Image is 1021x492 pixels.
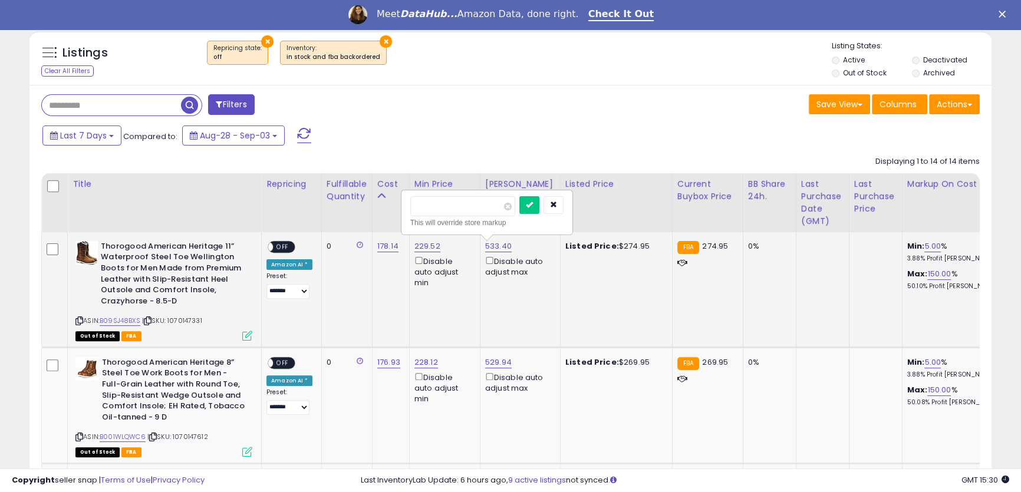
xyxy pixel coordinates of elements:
label: Active [843,55,865,65]
button: Save View [809,94,870,114]
p: Listing States: [832,41,992,52]
a: Check It Out [588,8,654,21]
div: Disable auto adjust min [414,255,471,288]
div: Amazon AI * [266,259,312,270]
b: Listed Price: [565,240,619,252]
span: OFF [273,358,292,368]
div: Amazon AI * [266,375,312,386]
img: 41nmEIpyHNL._SL40_.jpg [75,241,98,265]
button: Actions [929,94,980,114]
div: This will override store markup [410,217,564,229]
small: FBA [677,357,699,370]
div: 0% [748,357,787,368]
span: All listings that are currently out of stock and unavailable for purchase on Amazon [75,447,120,457]
div: $274.95 [565,241,663,252]
span: OFF [273,242,292,252]
a: B001WLQWC6 [100,432,146,442]
div: [PERSON_NAME] [485,178,555,190]
i: DataHub... [400,8,457,19]
b: Max: [907,384,928,395]
span: Aug-28 - Sep-03 [200,130,270,141]
div: seller snap | | [12,475,205,486]
label: Archived [923,68,955,78]
div: Min Price [414,178,475,190]
div: Markup on Cost [907,178,1009,190]
button: Aug-28 - Sep-03 [182,126,285,146]
strong: Copyright [12,474,55,486]
a: 176.93 [377,356,400,368]
label: Out of Stock [843,68,886,78]
th: The percentage added to the cost of goods (COGS) that forms the calculator for Min & Max prices. [902,173,1014,232]
div: 0 [327,357,363,368]
label: Deactivated [923,55,967,65]
div: % [907,385,1005,407]
div: Displaying 1 to 14 of 14 items [875,156,980,167]
div: in stock and fba backordered [286,53,380,61]
img: 41UyMqSWGKL._SL40_.jpg [75,357,99,381]
p: 50.08% Profit [PERSON_NAME] [907,398,1005,407]
button: × [380,35,392,48]
div: Disable auto adjust max [485,371,551,394]
span: 269.95 [702,356,728,368]
div: BB Share 24h. [748,178,791,203]
a: 228.12 [414,356,438,368]
div: Repricing [266,178,317,190]
a: B09SJ48BXS [100,316,140,326]
span: FBA [121,447,141,457]
a: 178.14 [377,240,398,252]
b: Thorogood American Heritage 8” Steel Toe Work Boots for Men - Full-Grain Leather with Round Toe, ... [102,357,245,425]
span: Inventory : [286,44,380,61]
span: Compared to: [123,131,177,142]
div: off [213,53,262,61]
div: $269.95 [565,357,663,368]
div: ASIN: [75,241,252,339]
p: 50.10% Profit [PERSON_NAME] [907,282,1005,290]
div: Cost [377,178,404,190]
a: 5.00 [924,240,941,252]
b: Min: [907,240,925,252]
div: Meet Amazon Data, done right. [377,8,579,20]
span: Repricing state : [213,44,262,61]
p: 3.88% Profit [PERSON_NAME] [907,255,1005,263]
div: 0% [748,241,787,252]
a: 150.00 [927,384,951,396]
button: Filters [208,94,254,115]
div: Last Purchase Price [854,178,897,215]
a: 9 active listings [508,474,566,486]
a: 533.40 [485,240,512,252]
span: 274.95 [702,240,728,252]
div: % [907,357,1005,379]
a: 229.52 [414,240,440,252]
div: Title [73,178,256,190]
b: Min: [907,356,925,368]
div: Clear All Filters [41,65,94,77]
a: 529.94 [485,356,512,368]
button: × [261,35,274,48]
span: | SKU: 1070147331 [142,316,202,325]
div: Current Buybox Price [677,178,738,203]
div: % [907,241,1005,263]
span: Last 7 Days [60,130,107,141]
div: Fulfillable Quantity [327,178,367,203]
b: Listed Price: [565,356,619,368]
span: Columns [880,98,917,110]
img: Profile image for Georgie [348,5,367,24]
div: Disable auto adjust min [414,371,471,404]
div: ASIN: [75,357,252,455]
b: Thorogood American Heritage 11” Waterproof Steel Toe Wellington Boots for Men Made from Premium L... [101,241,244,309]
small: FBA [677,241,699,254]
p: 3.88% Profit [PERSON_NAME] [907,371,1005,379]
span: FBA [121,331,141,341]
div: Last Purchase Date (GMT) [801,178,844,227]
div: 0 [327,241,363,252]
div: Listed Price [565,178,667,190]
div: Preset: [266,272,312,299]
a: 150.00 [927,268,951,280]
span: All listings that are currently out of stock and unavailable for purchase on Amazon [75,331,120,341]
button: Columns [872,94,927,114]
div: Preset: [266,388,312,415]
b: Max: [907,268,928,279]
div: % [907,269,1005,290]
button: Last 7 Days [42,126,121,146]
h5: Listings [62,45,108,61]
